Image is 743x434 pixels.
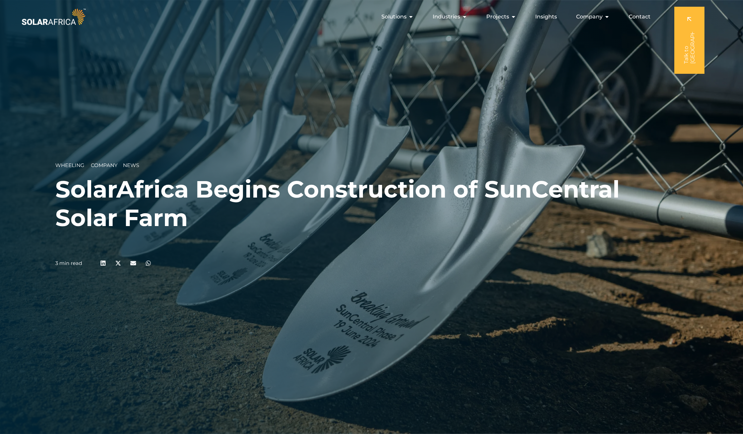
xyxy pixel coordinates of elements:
[87,10,656,23] nav: Menu
[91,162,118,168] span: Company
[433,13,460,21] span: Industries
[141,256,156,271] div: Share on whatsapp
[55,260,82,266] p: 3 min read
[96,256,111,271] div: Share on linkedin
[535,13,557,21] a: Insights
[111,256,126,271] div: Share on x-twitter
[118,162,123,168] span: __
[486,13,509,21] span: Projects
[87,10,656,23] div: Menu Toggle
[629,13,651,21] a: Contact
[55,162,84,168] span: Wheeling
[55,175,688,232] h1: SolarAfrica Begins Construction of SunCentral Solar Farm
[576,13,603,21] span: Company
[381,13,407,21] span: Solutions
[126,256,141,271] div: Share on email
[123,162,139,168] span: News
